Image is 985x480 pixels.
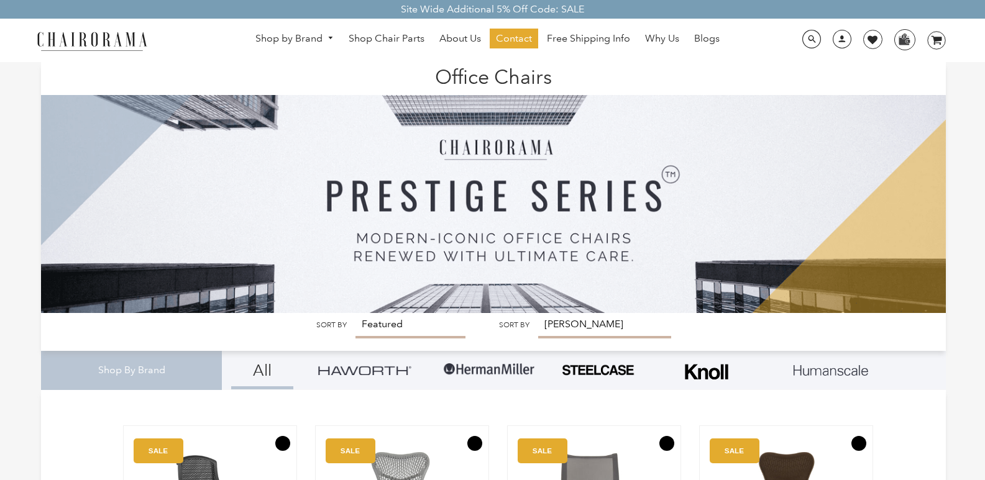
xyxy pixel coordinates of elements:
[639,29,685,48] a: Why Us
[433,29,487,48] a: About Us
[41,62,945,313] img: Office Chairs
[349,32,424,45] span: Shop Chair Parts
[467,436,482,451] button: Add to Wishlist
[439,32,481,45] span: About Us
[694,32,720,45] span: Blogs
[318,366,411,375] img: Group_4be16a4b-c81a-4a6e-a540-764d0a8faf6e.png
[547,32,630,45] span: Free Shipping Info
[275,436,290,451] button: Add to Wishlist
[499,320,529,330] label: Sort by
[725,446,744,455] text: SALE
[148,446,167,455] text: SALE
[207,29,769,52] nav: DesktopNavigation
[851,436,866,451] button: Add to Wishlist
[341,446,360,455] text: SALE
[688,29,726,48] a: Blogs
[895,30,914,48] img: WhatsApp_Image_2024-07-12_at_16.23.01.webp
[442,351,536,388] img: Group-1.png
[541,29,636,48] a: Free Shipping Info
[316,320,347,330] label: Sort by
[561,363,635,377] img: PHOTO-2024-07-09-00-53-10-removebg-preview.png
[53,62,933,89] h1: Office Chairs
[41,351,222,390] div: Shop By Brand
[342,29,431,48] a: Shop Chair Parts
[794,365,868,376] img: Layer_1_1.png
[659,436,674,451] button: Add to Wishlist
[533,446,552,455] text: SALE
[682,356,731,387] img: Frame_4.png
[496,32,532,45] span: Contact
[645,32,679,45] span: Why Us
[30,30,154,52] img: chairorama
[490,29,538,48] a: Contact
[249,29,340,48] a: Shop by Brand
[231,351,293,389] a: All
